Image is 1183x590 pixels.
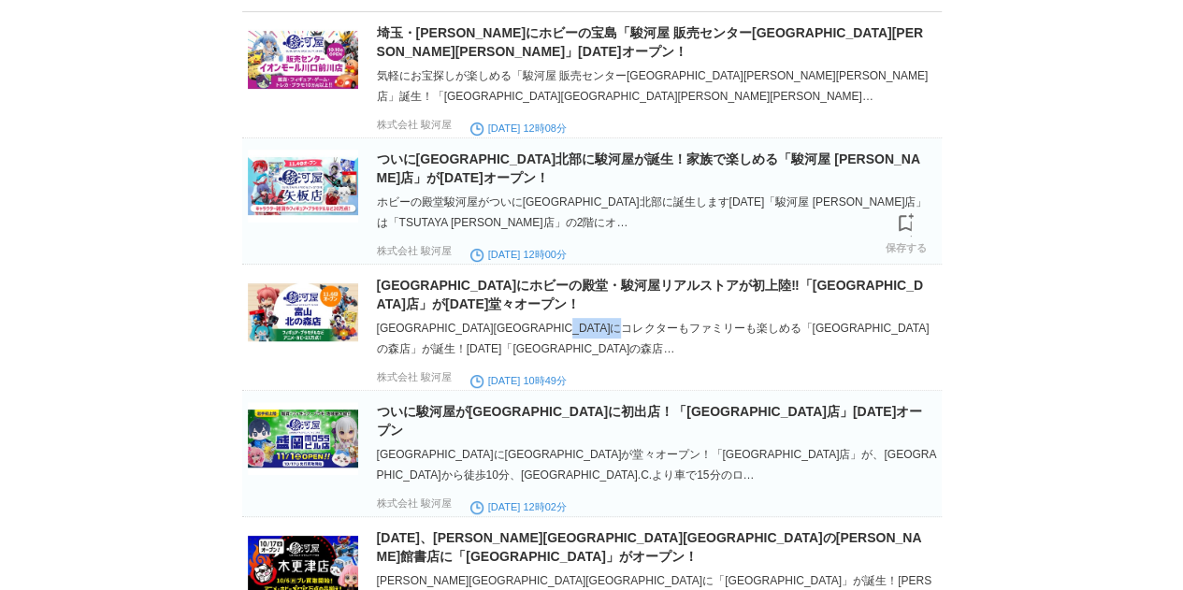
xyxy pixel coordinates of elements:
[377,65,938,107] div: 気軽にお宝探しが楽しめる「駿河屋 販売センター[GEOGRAPHIC_DATA][PERSON_NAME][PERSON_NAME]店」誕生！「[GEOGRAPHIC_DATA][GEOGRAP...
[248,276,358,349] img: 43409-149-5e2fc338d03a2aaf01e96f432cc71e2e-1200x630.jpg
[470,375,567,386] time: [DATE] 10時49分
[377,444,938,485] div: [GEOGRAPHIC_DATA]に[GEOGRAPHIC_DATA]が堂々オープン！「[GEOGRAPHIC_DATA]店」が、[GEOGRAPHIC_DATA]から徒歩10分、[GEOGRA...
[470,122,567,134] time: [DATE] 12時08分
[377,151,920,185] a: ついに[GEOGRAPHIC_DATA]北部に駿河屋が誕生！家族で楽しめる「駿河屋 [PERSON_NAME]店」が[DATE]オープン！
[377,530,922,564] a: [DATE]、[PERSON_NAME][GEOGRAPHIC_DATA][GEOGRAPHIC_DATA]の[PERSON_NAME]館書店に「[GEOGRAPHIC_DATA]」がオープン！
[377,496,452,511] p: 株式会社 駿河屋
[377,118,452,132] p: 株式会社 駿河屋
[377,244,452,258] p: 株式会社 駿河屋
[248,402,358,475] img: 43409-146-060a8e8fff0c43a1ad81746b3a260c1c-1200x630.jpg
[470,501,567,512] time: [DATE] 12時02分
[377,370,452,384] p: 株式会社 駿河屋
[248,150,358,223] img: 43409-152-a9b893f83c04408de75c3da5a0b769af-1200x630.jpg
[248,23,358,96] img: 43409-150-f43ef1384700973304dead0e3ac435a9-1200x630.jpg
[377,404,923,438] a: ついに駿河屋が[GEOGRAPHIC_DATA]に初出店！「[GEOGRAPHIC_DATA]店」[DATE]オープン
[377,192,938,233] div: ホビーの殿堂駿河屋がついに[GEOGRAPHIC_DATA]北部に誕生します[DATE]「駿河屋 [PERSON_NAME]店」は「TSUTAYA [PERSON_NAME]店」の2階にオ…
[377,318,938,359] div: [GEOGRAPHIC_DATA][GEOGRAPHIC_DATA]にコレクターもファミリーも楽しめる「[GEOGRAPHIC_DATA]の森店」が誕生！[DATE]「[GEOGRAPHIC_D...
[886,208,927,254] a: 保存する
[470,249,567,260] time: [DATE] 12時00分
[377,25,923,59] a: 埼玉・[PERSON_NAME]にホビーの宝島「駿河屋 販売センター[GEOGRAPHIC_DATA][PERSON_NAME][PERSON_NAME]」[DATE]オープン！
[377,278,923,311] a: [GEOGRAPHIC_DATA]にホビーの殿堂・駿河屋リアルストアが初上陸‼「[GEOGRAPHIC_DATA]店」が[DATE]堂々オープン！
